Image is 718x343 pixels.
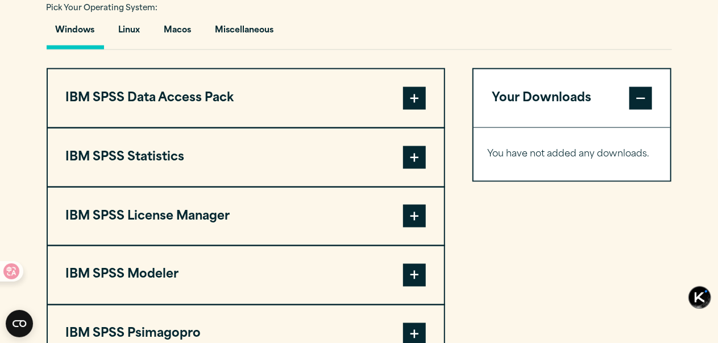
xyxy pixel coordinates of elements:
button: Windows [47,17,104,49]
span: Pick Your Operating System: [47,5,158,12]
div: Your Downloads [474,127,671,181]
button: IBM SPSS License Manager [48,188,444,246]
button: IBM SPSS Statistics [48,129,444,187]
button: Miscellaneous [206,17,283,49]
button: IBM SPSS Modeler [48,246,444,304]
p: You have not added any downloads. [488,146,657,163]
button: Open CMP widget [6,310,33,337]
button: Your Downloads [474,69,671,127]
button: Macos [155,17,201,49]
button: Linux [110,17,150,49]
button: IBM SPSS Data Access Pack [48,69,444,127]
